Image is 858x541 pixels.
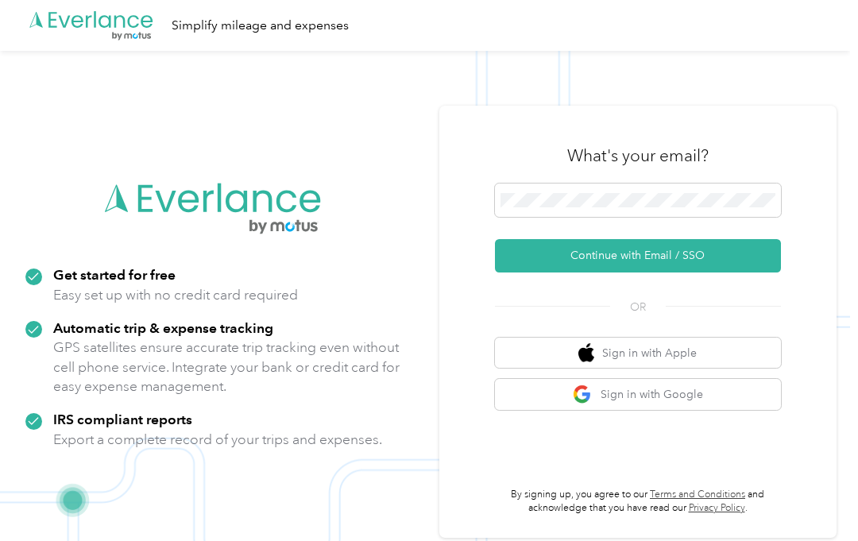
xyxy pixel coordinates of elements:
[53,266,176,283] strong: Get started for free
[610,299,666,315] span: OR
[567,145,709,167] h3: What's your email?
[495,379,781,410] button: google logoSign in with Google
[53,338,400,396] p: GPS satellites ensure accurate trip tracking even without cell phone service. Integrate your bank...
[53,319,273,336] strong: Automatic trip & expense tracking
[578,343,594,363] img: apple logo
[689,502,745,514] a: Privacy Policy
[53,430,382,450] p: Export a complete record of your trips and expenses.
[495,488,781,516] p: By signing up, you agree to our and acknowledge that you have read our .
[495,239,781,272] button: Continue with Email / SSO
[495,338,781,369] button: apple logoSign in with Apple
[53,285,298,305] p: Easy set up with no credit card required
[650,489,745,500] a: Terms and Conditions
[573,384,593,404] img: google logo
[53,411,192,427] strong: IRS compliant reports
[172,16,349,36] div: Simplify mileage and expenses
